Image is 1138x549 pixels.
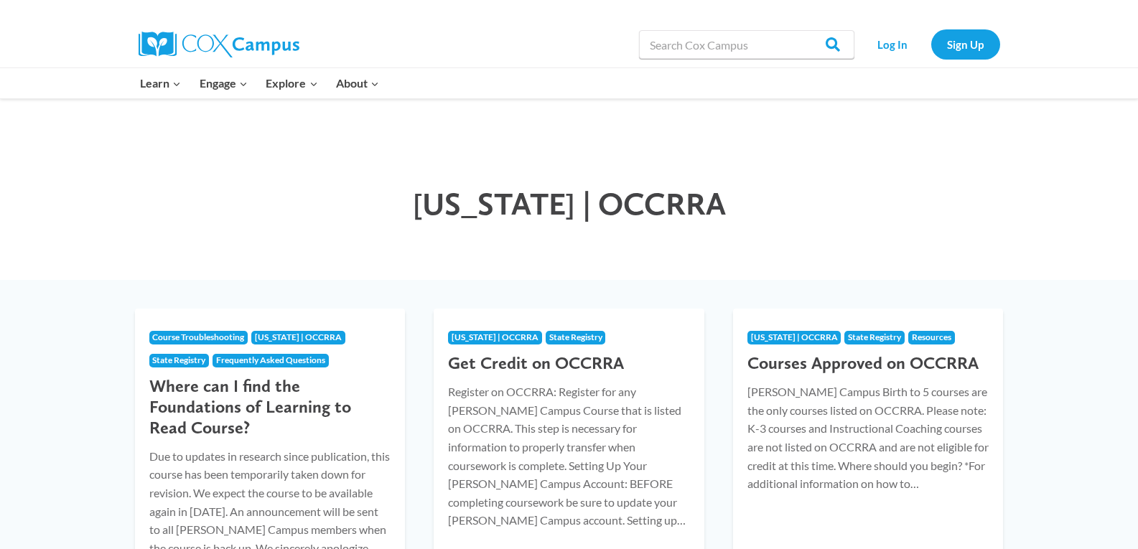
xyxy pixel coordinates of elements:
nav: Secondary Navigation [862,29,1000,59]
span: State Registry [152,355,205,365]
h3: Courses Approved on OCCRRA [747,353,989,374]
a: Log In [862,29,924,59]
nav: Primary Navigation [131,68,388,98]
input: Search Cox Campus [639,30,854,59]
span: State Registry [848,332,901,342]
span: Course Troubleshooting [152,332,244,342]
span: About [336,74,379,93]
span: [US_STATE] | OCCRRA [413,184,726,222]
span: Learn [140,74,181,93]
a: Sign Up [931,29,1000,59]
h3: Get Credit on OCCRRA [448,353,690,374]
span: Frequently Asked Questions [216,355,325,365]
p: Register on OCCRRA: Register for any [PERSON_NAME] Campus Course that is listed on OCCRRA. This s... [448,383,690,530]
span: Explore [266,74,317,93]
p: [PERSON_NAME] Campus Birth to 5 courses are the only courses listed on OCCRRA. Please note: K-3 c... [747,383,989,493]
span: State Registry [549,332,602,342]
img: Cox Campus [139,32,299,57]
span: Resources [912,332,951,342]
span: [US_STATE] | OCCRRA [452,332,538,342]
span: [US_STATE] | OCCRRA [255,332,342,342]
h3: Where can I find the Foundations of Learning to Read Course? [149,376,391,438]
span: [US_STATE] | OCCRRA [751,332,838,342]
span: Engage [200,74,248,93]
